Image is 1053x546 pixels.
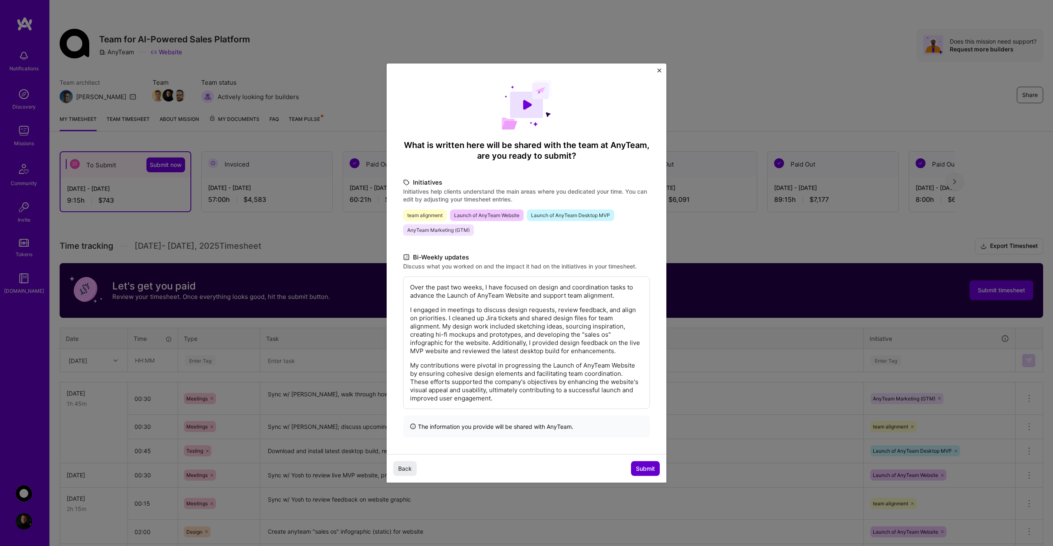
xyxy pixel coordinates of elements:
[403,178,650,187] label: Initiatives
[403,262,650,270] label: Discuss what you worked on and the impact it had on the initiatives in your timesheet.
[410,422,416,431] i: icon InfoBlack
[403,140,650,161] h4: What is written here will be shared with the team at AnyTeam , are you ready to submit?
[501,80,552,130] img: Demo day
[657,69,661,77] button: Close
[403,224,474,236] span: AnyTeam Marketing (GTM)
[403,187,650,203] label: Initiatives help clients understand the main areas where you dedicated your time. You can edit by...
[410,283,643,300] p: Over the past two weeks, I have focused on design and coordination tasks to advance the Launch of...
[450,210,524,221] span: Launch of AnyTeam Website
[403,252,410,262] i: icon DocumentBlack
[527,210,614,221] span: Launch of AnyTeam Desktop MVP
[403,178,410,187] i: icon TagBlack
[636,464,655,472] span: Submit
[403,210,447,221] span: team alignment
[403,416,650,437] div: The information you provide will be shared with AnyTeam .
[393,461,417,476] button: Back
[631,461,660,476] button: Submit
[403,252,650,262] label: Bi-Weekly updates
[410,306,643,355] p: I engaged in meetings to discuss design requests, review feedback, and align on priorities. I cle...
[410,361,643,403] p: My contributions were pivotal in progressing the Launch of AnyTeam Website by ensuring cohesive d...
[398,464,412,472] span: Back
